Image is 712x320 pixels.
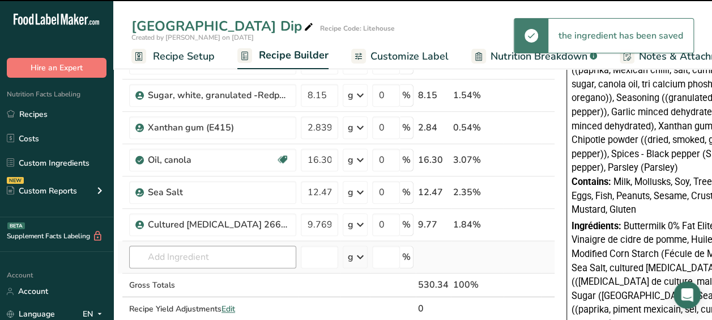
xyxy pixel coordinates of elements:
div: 0.54% [453,121,501,134]
div: NEW [7,177,24,184]
span: Nutrition Breakdown [491,49,587,64]
span: Edit [221,304,235,314]
div: g [348,250,353,264]
div: 100% [453,278,501,292]
a: Recipe Builder [237,43,329,70]
div: BETA [7,222,25,229]
div: 8.15 [418,89,449,102]
div: 1.54% [453,89,501,102]
div: Recipe Code: Litehouse [320,23,395,33]
div: g [348,153,353,167]
div: g [348,121,353,134]
span: Recipe Builder [259,48,329,63]
input: Add Ingredient [129,246,296,268]
div: [GEOGRAPHIC_DATA] Dip [131,16,316,36]
span: Customize Label [370,49,449,64]
div: g [348,186,353,199]
div: Sugar, white, granulated -Redpath [148,89,289,102]
span: Contains: [572,176,611,187]
div: Cultured [MEDICAL_DATA] 2662 (biovantage) [148,218,289,231]
div: 0 [418,302,449,315]
div: Recipe Yield Adjustments [129,303,296,315]
div: 2.35% [453,186,501,199]
span: Ingrédients: [572,221,621,231]
a: Recipe Setup [131,44,215,69]
span: Recipe Setup [153,49,215,64]
div: the ingredient has been saved [548,19,693,53]
div: g [348,89,353,102]
button: Hire an Expert [7,58,106,78]
div: Gross Totals [129,279,296,291]
div: g [348,218,353,231]
a: Customize Label [351,44,449,69]
div: Xanthan gum (E415) [148,121,289,134]
div: Custom Reports [7,185,77,197]
div: Sea Salt [148,186,289,199]
div: Open Intercom Messenger [673,281,701,309]
div: 3.07% [453,153,501,167]
span: Created by [PERSON_NAME] on [DATE] [131,33,254,42]
a: Nutrition Breakdown [471,44,597,69]
div: 12.47 [418,186,449,199]
div: 1.84% [453,218,501,231]
div: 2.84 [418,121,449,134]
div: 16.30 [418,153,449,167]
div: Oil, canola [148,153,276,167]
div: 9.77 [418,218,449,231]
div: 530.34 [418,278,449,292]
